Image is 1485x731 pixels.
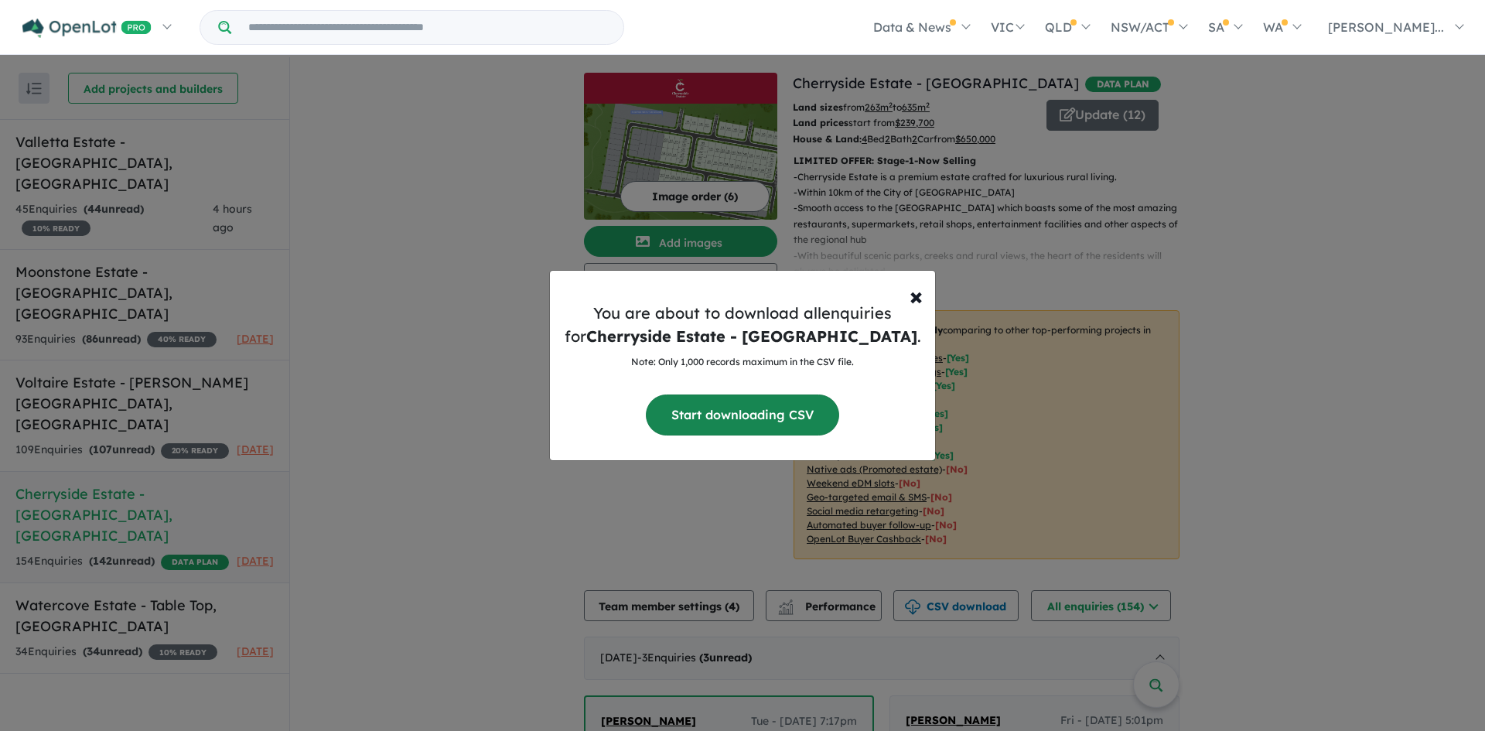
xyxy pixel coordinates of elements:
[234,11,620,44] input: Try estate name, suburb, builder or developer
[646,395,839,436] button: Start downloading CSV
[562,354,923,370] p: Note: Only 1,000 records maximum in the CSV file.
[1328,19,1444,35] span: [PERSON_NAME]...
[562,302,923,348] h5: You are about to download all enquiries for .
[22,19,152,38] img: Openlot PRO Logo White
[586,326,917,346] strong: Cherryside Estate - [GEOGRAPHIC_DATA]
[910,280,923,311] span: ×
